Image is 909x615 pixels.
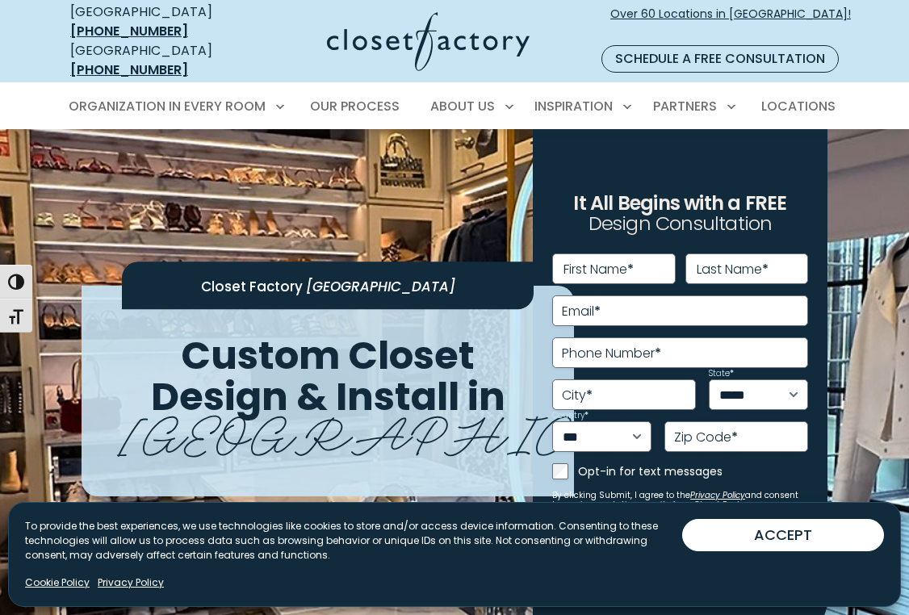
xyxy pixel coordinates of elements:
label: Opt-in for text messages [578,463,808,479]
a: [PHONE_NUMBER] [70,22,188,40]
p: To provide the best experiences, we use technologies like cookies to store and/or access device i... [25,519,682,563]
span: Closet Factory [201,276,303,295]
span: Inspiration [534,97,613,115]
a: Privacy Policy [690,489,745,501]
button: ACCEPT [682,519,884,551]
div: [GEOGRAPHIC_DATA] [70,41,246,80]
span: [GEOGRAPHIC_DATA] [119,393,809,466]
label: Zip Code [674,431,738,444]
label: First Name [563,263,634,276]
span: Design Consultation [589,211,773,237]
span: [GEOGRAPHIC_DATA] [306,276,455,295]
span: Organization in Every Room [69,97,266,115]
span: Custom Closet Design & Install in [151,328,505,424]
span: Locations [761,97,836,115]
span: Over 60 Locations in [GEOGRAPHIC_DATA]! [610,6,851,40]
span: Our Process [310,97,400,115]
a: Privacy Policy [98,575,164,590]
label: Last Name [697,263,769,276]
label: Country [552,412,589,420]
a: Schedule a Free Consultation [601,45,839,73]
label: State [709,370,734,378]
div: [GEOGRAPHIC_DATA] [70,2,246,41]
span: It All Begins with a FREE [573,190,786,216]
small: By clicking Submit, I agree to the and consent to receive marketing emails from Closet Factory. [552,491,808,510]
label: Phone Number [562,347,661,360]
label: City [562,389,593,402]
nav: Primary Menu [57,84,852,129]
img: Closet Factory Logo [327,12,530,71]
span: About Us [430,97,495,115]
span: Partners [653,97,717,115]
a: Cookie Policy [25,575,90,590]
label: Email [562,305,601,318]
a: [PHONE_NUMBER] [70,61,188,79]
